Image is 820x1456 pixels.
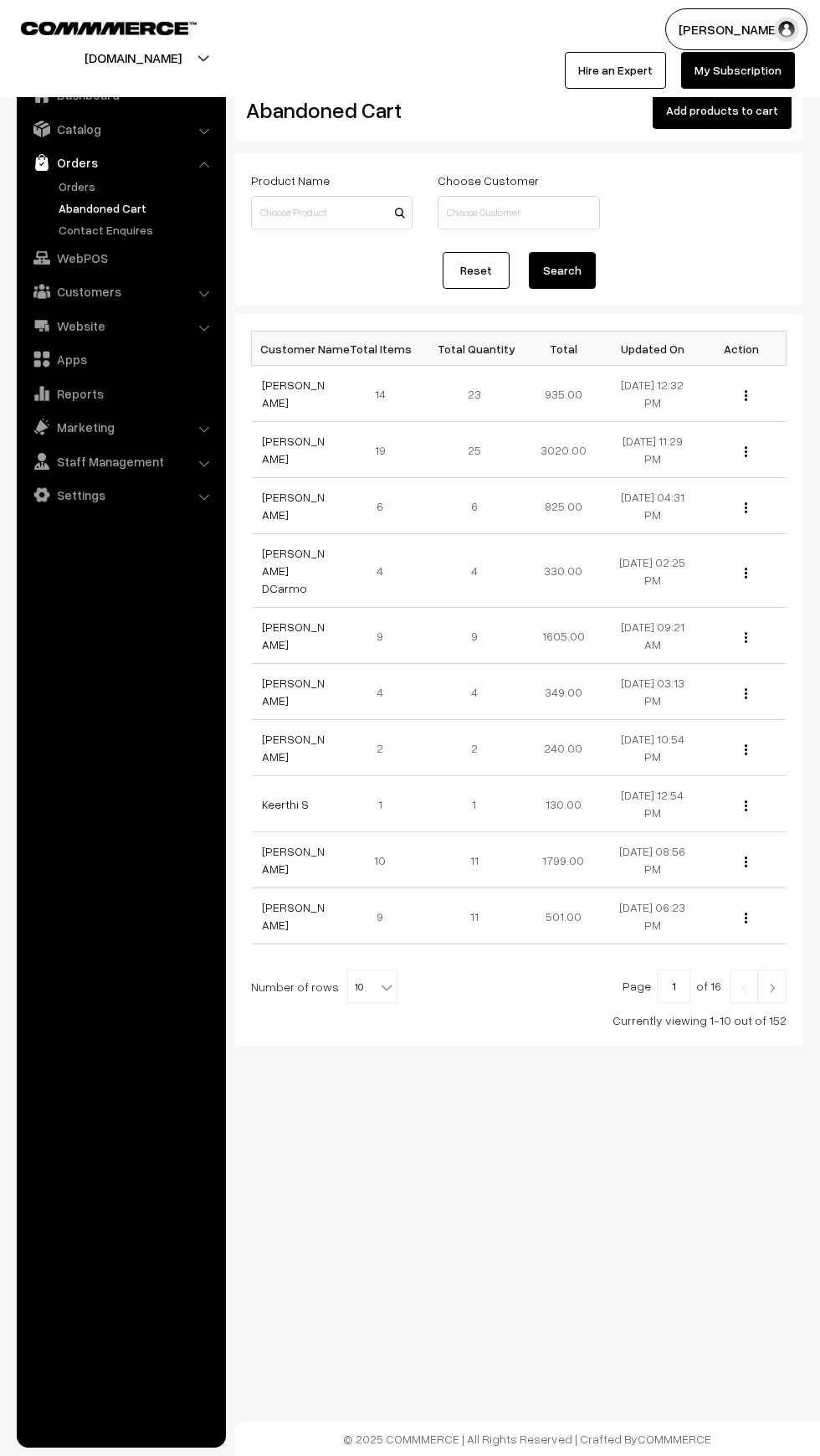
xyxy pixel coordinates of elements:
[608,776,698,832] td: [DATE] 12:54 PM
[608,888,698,944] td: [DATE] 06:23 PM
[438,196,599,229] input: Choose Customer
[341,664,430,720] td: 4
[251,172,330,189] label: Product Name
[608,664,698,720] td: [DATE] 03:13 PM
[234,1422,820,1456] footer: © 2025 COMMMERCE | All Rights Reserved | Crafted By
[519,664,608,720] td: 349.00
[430,720,520,776] td: 2
[736,983,751,993] img: Left
[21,276,220,306] a: Customers
[21,114,220,144] a: Catalog
[608,720,698,776] td: [DATE] 10:54 PM
[341,608,430,664] td: 9
[745,502,747,513] img: Menu
[697,332,787,366] th: Action
[430,664,520,720] td: 4
[252,332,341,366] th: Customer Name
[341,422,430,478] td: 19
[341,720,430,776] td: 2
[745,568,747,579] img: Menu
[21,446,220,476] a: Staff Management
[430,776,520,832] td: 1
[21,311,220,341] a: Website
[765,983,780,993] img: Right
[774,17,799,42] img: user
[262,490,325,522] a: [PERSON_NAME]
[430,478,520,534] td: 6
[262,797,309,811] a: Keerthi S
[519,534,608,608] td: 330.00
[745,913,747,924] img: Menu
[430,366,520,422] td: 23
[54,221,220,239] a: Contact Enquires
[262,732,325,764] a: [PERSON_NAME]
[623,979,651,993] span: Page
[246,97,411,123] h2: Abandoned Cart
[262,378,325,409] a: [PERSON_NAME]
[21,480,220,510] a: Settings
[608,422,698,478] td: [DATE] 11:29 PM
[696,979,721,993] span: of 16
[430,608,520,664] td: 9
[251,196,413,229] input: Choose Product
[341,888,430,944] td: 9
[608,332,698,366] th: Updated On
[262,434,325,466] a: [PERSON_NAME]
[21,17,167,37] a: COMMMERCE
[529,252,596,289] button: Search
[262,900,325,932] a: [PERSON_NAME]
[745,800,747,811] img: Menu
[262,620,325,651] a: [PERSON_NAME]
[745,744,747,755] img: Menu
[519,422,608,478] td: 3020.00
[54,177,220,195] a: Orders
[608,478,698,534] td: [DATE] 04:31 PM
[443,252,510,289] a: Reset
[262,676,325,707] a: [PERSON_NAME]
[26,37,240,79] button: [DOMAIN_NAME]
[681,52,795,89] a: My Subscription
[341,366,430,422] td: 14
[519,776,608,832] td: 130.00
[21,412,220,442] a: Marketing
[21,243,220,273] a: WebPOS
[519,332,608,366] th: Total
[608,608,698,664] td: [DATE] 09:21 AM
[341,776,430,832] td: 1
[438,172,539,189] label: Choose Customer
[608,534,698,608] td: [DATE] 02:25 PM
[348,970,397,1004] span: 10
[653,92,792,129] button: Add products to cart
[21,22,197,34] img: COMMMERCE
[21,344,220,374] a: Apps
[430,422,520,478] td: 25
[608,366,698,422] td: [DATE] 12:32 PM
[608,832,698,888] td: [DATE] 08:56 PM
[341,478,430,534] td: 6
[262,844,325,876] a: [PERSON_NAME]
[341,832,430,888] td: 10
[638,1432,711,1446] a: COMMMERCE
[745,857,747,867] img: Menu
[341,534,430,608] td: 4
[341,332,430,366] th: Total Items
[21,147,220,177] a: Orders
[665,8,807,50] button: [PERSON_NAME]…
[54,199,220,217] a: Abandoned Cart
[347,970,397,1003] span: 10
[745,390,747,401] img: Menu
[565,52,666,89] a: Hire an Expert
[430,332,520,366] th: Total Quantity
[519,366,608,422] td: 935.00
[251,978,339,996] span: Number of rows
[519,888,608,944] td: 501.00
[430,534,520,608] td: 4
[519,832,608,888] td: 1799.00
[745,446,747,457] img: Menu
[519,608,608,664] td: 1605.00
[430,888,520,944] td: 11
[745,632,747,643] img: Menu
[519,478,608,534] td: 825.00
[21,378,220,409] a: Reports
[430,832,520,888] td: 11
